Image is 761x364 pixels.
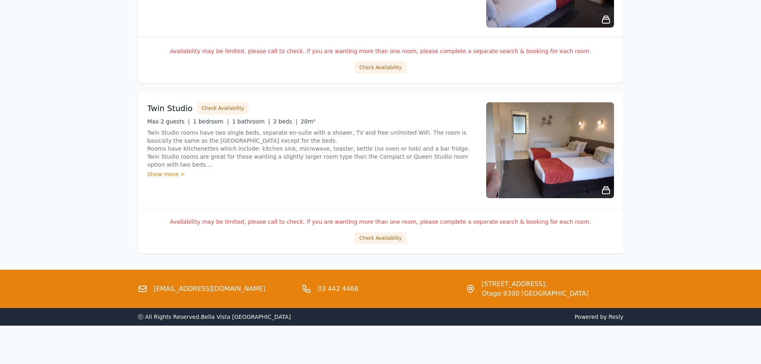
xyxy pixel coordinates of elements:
span: Otago 9300 [GEOGRAPHIC_DATA] [482,289,589,298]
h3: Twin Studio [147,103,193,114]
span: 2 beds | [273,118,298,125]
div: Show more > [147,170,477,178]
a: 03 442 4468 [318,284,358,294]
p: Availability may be limited, please call to check. If you are wanting more than one room, please ... [147,47,614,55]
span: 20m² [301,118,316,125]
span: 1 bathroom | [232,118,270,125]
button: Check Availability [355,62,406,74]
button: Check Availability [197,102,248,114]
span: Powered by [384,313,624,321]
button: Check Availability [355,232,406,244]
span: ⓒ All Rights Reserved. Bella Vista [GEOGRAPHIC_DATA] [138,314,291,320]
span: Max 2 guests | [147,118,190,125]
a: Resly [608,314,623,320]
span: [STREET_ADDRESS], [482,279,589,289]
p: Twin Studio rooms have two single beds, separate en-suite with a shower, TV and free unlimited Wi... [147,129,477,169]
a: [EMAIL_ADDRESS][DOMAIN_NAME] [154,284,266,294]
span: 1 bedroom | [193,118,229,125]
p: Availability may be limited, please call to check. If you are wanting more than one room, please ... [147,218,614,226]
